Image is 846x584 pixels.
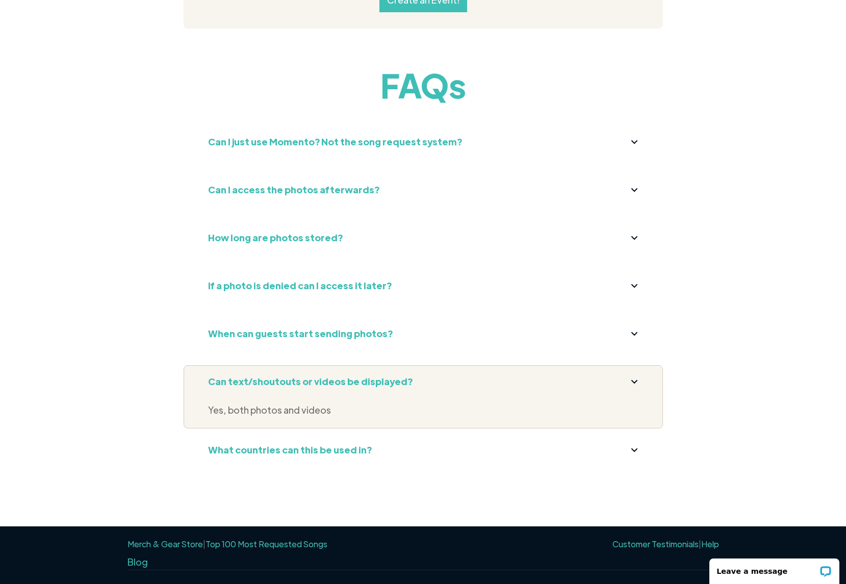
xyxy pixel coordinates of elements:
[208,136,462,147] strong: Can I just use Momento? Not the song request system?
[127,539,203,549] a: Merch & Gear Store
[206,539,327,549] a: Top 100 Most Requested Songs
[631,140,638,144] img: dropdown icon
[184,64,663,105] h1: FAQs
[631,188,638,192] img: down arrow
[127,556,148,568] a: Blog
[609,537,719,552] div: |
[612,539,699,549] a: Customer Testimonials
[208,280,392,291] strong: If a photo is denied can I access it later?
[208,327,393,339] strong: When can guests start sending photos?
[208,375,413,387] strong: Can text/shoutouts or videos be displayed?
[127,537,327,552] div: |
[208,232,343,243] strong: How long are photos stored?
[701,539,719,549] a: Help
[703,552,846,584] iframe: LiveChat chat widget
[208,184,379,195] strong: Can I access the photos afterwards?
[208,444,372,455] strong: What countries can this be used in?
[208,402,638,418] p: Yes, both photos and videos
